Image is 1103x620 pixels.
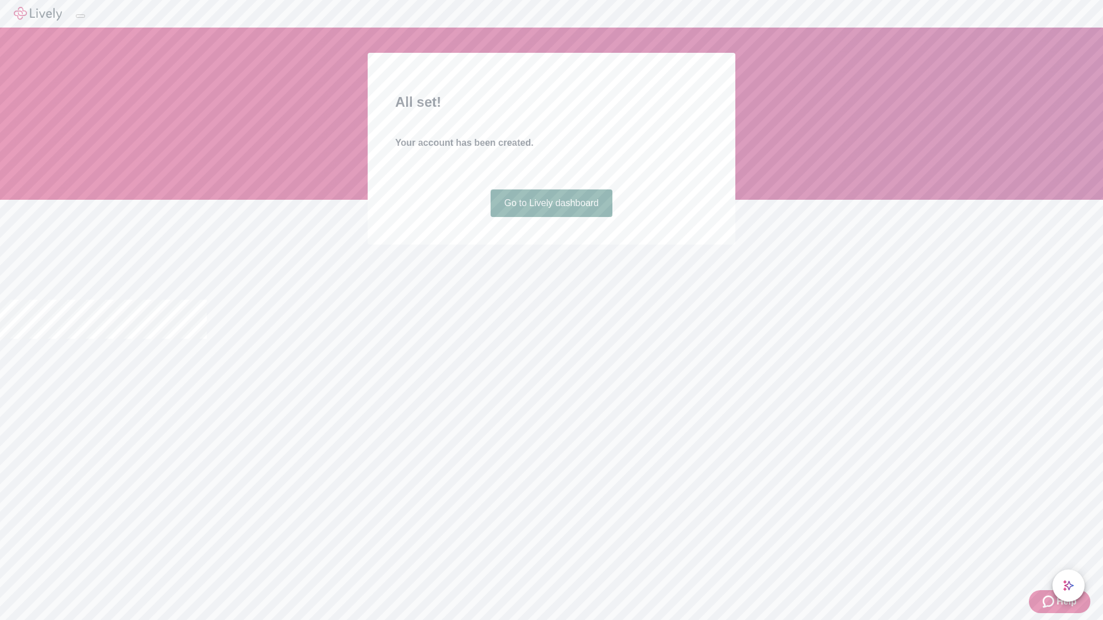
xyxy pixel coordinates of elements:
[491,189,613,217] a: Go to Lively dashboard
[1029,590,1090,613] button: Zendesk support iconHelp
[76,14,85,18] button: Log out
[14,7,62,21] img: Lively
[1063,580,1074,591] svg: Lively AI Assistant
[395,136,708,150] h4: Your account has been created.
[1043,595,1056,609] svg: Zendesk support icon
[1052,569,1085,602] button: chat
[1056,595,1077,609] span: Help
[395,92,708,113] h2: All set!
